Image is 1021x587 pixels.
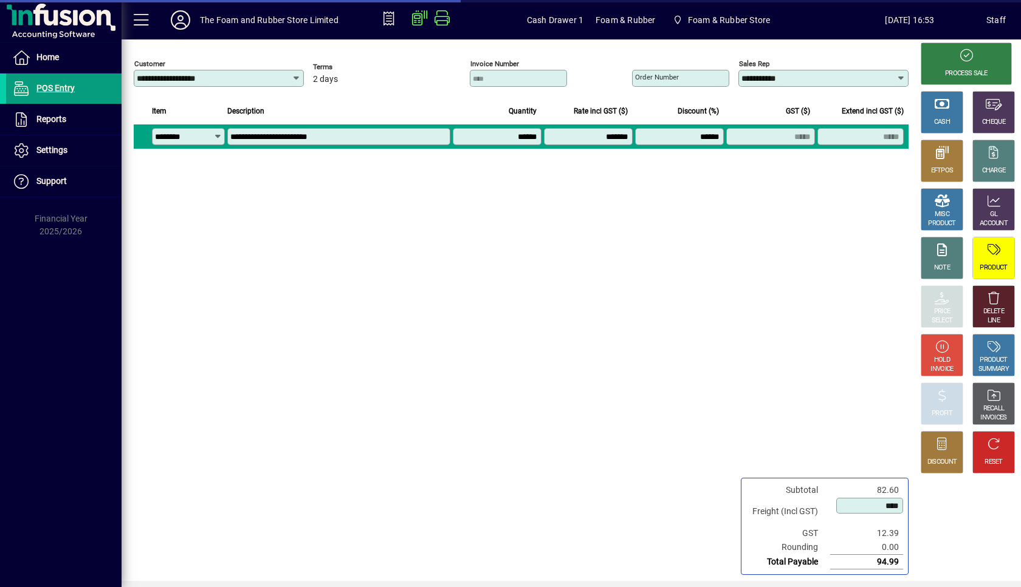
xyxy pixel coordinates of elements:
td: Total Payable [746,555,830,569]
td: 12.39 [830,526,903,540]
td: 94.99 [830,555,903,569]
td: Rounding [746,540,830,555]
span: Quantity [509,104,537,118]
span: 2 days [313,75,338,84]
span: Discount (%) [678,104,719,118]
span: Rate incl GST ($) [574,104,628,118]
div: NOTE [934,263,950,273]
div: SUMMARY [978,365,1009,374]
mat-label: Invoice number [470,59,519,68]
div: Staff [986,10,1006,30]
span: [DATE] 16:53 [833,10,986,30]
div: EFTPOS [931,166,954,175]
div: DISCOUNT [927,458,957,467]
div: GL [990,210,998,219]
span: Support [36,176,67,186]
div: INVOICE [930,365,953,374]
span: Description [227,104,264,118]
div: PRODUCT [928,219,955,228]
div: CASH [934,118,950,127]
div: HOLD [934,356,950,365]
button: Profile [161,9,200,31]
div: PRICE [934,307,951,316]
div: CHEQUE [982,118,1005,127]
div: LINE [988,316,1000,325]
div: MISC [935,210,949,219]
mat-label: Sales rep [739,59,769,68]
span: Foam & Rubber Store [688,10,770,30]
span: Item [152,104,167,118]
span: Extend incl GST ($) [842,104,904,118]
td: 82.60 [830,483,903,497]
mat-label: Customer [134,59,165,68]
a: Reports [6,104,122,135]
div: RESET [985,458,1003,467]
div: SELECT [932,316,953,325]
div: ACCOUNT [980,219,1008,228]
div: INVOICES [980,413,1006,422]
a: Support [6,166,122,197]
div: PROFIT [932,409,952,418]
div: RECALL [983,404,1005,413]
div: PROCESS SALE [945,69,988,78]
td: GST [746,526,830,540]
span: Home [36,52,59,62]
span: Foam & Rubber Store [667,9,775,31]
div: The Foam and Rubber Store Limited [200,10,339,30]
mat-label: Order number [635,73,679,81]
span: Cash Drawer 1 [527,10,583,30]
div: PRODUCT [980,356,1007,365]
span: Reports [36,114,66,124]
td: 0.00 [830,540,903,555]
span: POS Entry [36,83,75,93]
div: CHARGE [982,166,1006,175]
span: GST ($) [786,104,810,118]
a: Settings [6,135,122,166]
span: Settings [36,145,67,155]
span: Foam & Rubber [596,10,655,30]
span: Terms [313,63,386,71]
div: DELETE [983,307,1004,316]
td: Freight (Incl GST) [746,497,830,526]
div: PRODUCT [980,263,1007,273]
td: Subtotal [746,483,830,497]
a: Home [6,42,122,73]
